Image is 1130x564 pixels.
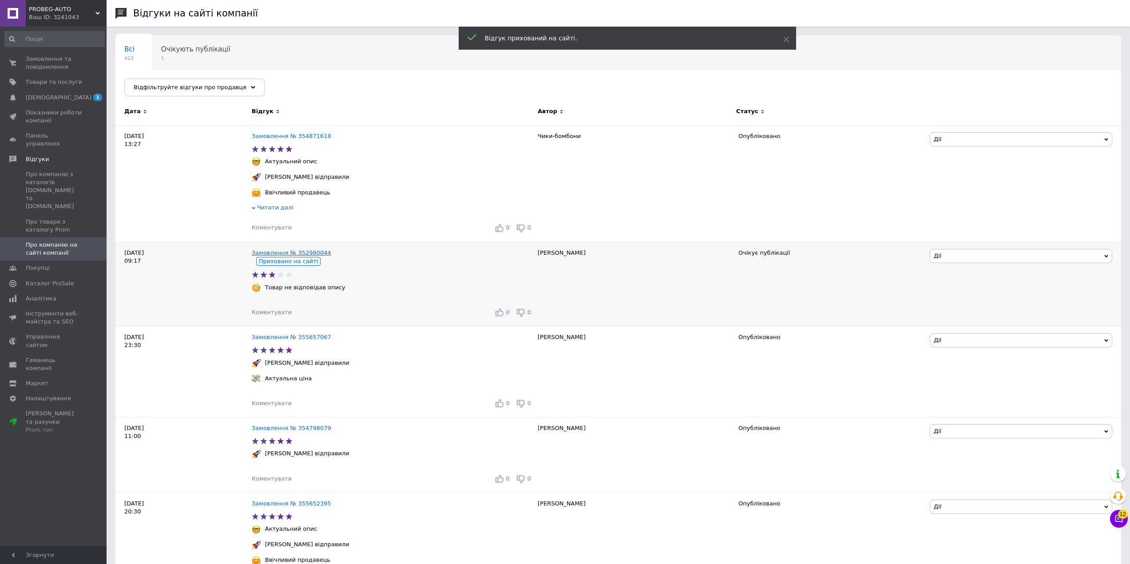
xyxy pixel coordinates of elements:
span: Про компанію на сайті компанії [26,241,82,257]
div: Актуальний опис [263,158,320,166]
a: Замовлення № 354798079 [252,425,331,431]
div: Очікує публікації [738,249,923,257]
span: Замовлення та повідомлення [26,55,82,71]
span: Читати далі [257,204,293,211]
img: :rocket: [252,540,261,549]
span: 0 [527,224,531,231]
span: 0 [506,475,509,482]
span: Маркет [26,379,48,387]
input: Пошук [4,31,105,47]
img: :rocket: [252,450,261,458]
div: [PERSON_NAME] відправили [263,540,352,548]
div: [DATE] 09:17 [115,242,252,326]
span: 1 [161,55,230,62]
div: Актуальний опис [263,525,320,533]
span: Налаштування [26,394,71,402]
a: Замовлення № 355657067 [252,334,331,340]
img: :face_with_monocle: [252,283,261,292]
span: Про компанію з каталогів [DOMAIN_NAME] та [DOMAIN_NAME] [26,170,82,211]
span: Дії [934,503,941,510]
a: Замовлення № 354871618 [252,133,331,139]
div: [DATE] 11:00 [115,417,252,493]
div: [DATE] 23:30 [115,326,252,417]
span: Товари та послуги [26,78,82,86]
span: Коментувати [252,224,292,231]
span: Коментувати [252,400,292,406]
div: Читати далі [252,204,533,214]
img: :nerd_face: [252,157,261,166]
div: [PERSON_NAME] [533,417,734,493]
div: [PERSON_NAME] [533,326,734,417]
span: Автор [538,107,557,115]
h1: Відгуки на сайті компанії [133,8,258,19]
div: Ваш ID: 3241043 [29,13,107,21]
span: 0 [506,400,509,406]
span: [DEMOGRAPHIC_DATA] [26,94,91,102]
div: Опубліковано [738,333,923,341]
span: Аналітика [26,295,56,303]
span: 0 [506,309,509,316]
span: Гаманець компанії [26,356,82,372]
span: Показники роботи компанії [26,109,82,125]
div: [DATE] 13:27 [115,125,252,242]
div: Опубліковано [738,424,923,432]
span: 12 [1118,507,1128,516]
span: 0 [506,224,509,231]
div: Коментувати [252,224,292,232]
div: Опубліковано [738,500,923,508]
span: Дії [934,136,941,142]
span: Інструменти веб-майстра та SEO [26,310,82,326]
div: Коментувати [252,399,292,407]
span: Опубліковані без комен... [124,79,214,87]
img: :money_with_wings: [252,374,261,383]
div: Коментувати [252,308,292,316]
span: PROBEG-AUTO [29,5,95,13]
div: [PERSON_NAME] відправили [263,173,352,181]
img: :hugging_face: [252,188,261,197]
span: Панель управління [26,132,82,148]
div: Опубліковані без коментаря [115,70,232,103]
span: Коментувати [252,475,292,482]
div: Ввічливий продавець [263,556,333,564]
div: [PERSON_NAME] відправили [263,359,352,367]
div: [PERSON_NAME] [533,242,734,326]
button: Чат з покупцем12 [1110,510,1128,528]
span: 1 [93,94,102,101]
div: Товар не відповідав опису [263,284,348,292]
span: 0 [527,400,531,406]
span: 0 [527,475,531,482]
img: :rocket: [252,359,261,367]
img: :nerd_face: [252,525,261,534]
span: 423 [124,55,135,62]
span: Покупці [26,264,50,272]
span: Статус [736,107,758,115]
div: Коментувати [252,475,292,483]
a: Замовлення № 355652395 [252,500,331,507]
div: Актуальна ціна [263,375,314,383]
span: Каталог ProSale [26,280,74,288]
span: Відфільтруйте відгуки про продавця [134,84,246,91]
span: 0 [527,309,531,316]
img: :rocket: [252,173,261,181]
span: Дії [934,252,941,259]
span: Дії [934,337,941,343]
span: [PERSON_NAME] та рахунки [26,410,82,434]
a: Замовлення № 352980044 [252,249,331,256]
div: Ввічливий продавець [263,189,333,197]
div: Чики-бомбони [533,125,734,242]
span: Дії [934,428,941,434]
div: [PERSON_NAME] відправили [263,450,352,458]
span: Дата [124,107,141,115]
span: Приховано на сайті [259,258,318,264]
span: Відгуки [26,155,49,163]
span: Управління сайтом [26,333,82,349]
div: Відгук прихований на сайті. [485,34,761,43]
span: Очікують публікації [161,45,230,53]
span: Про товари з каталогу Prom [26,218,82,234]
div: Опубліковано [738,132,923,140]
div: Prom топ [26,426,82,434]
span: Всі [124,45,135,53]
span: Коментувати [252,309,292,316]
span: Відгук [252,107,274,115]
